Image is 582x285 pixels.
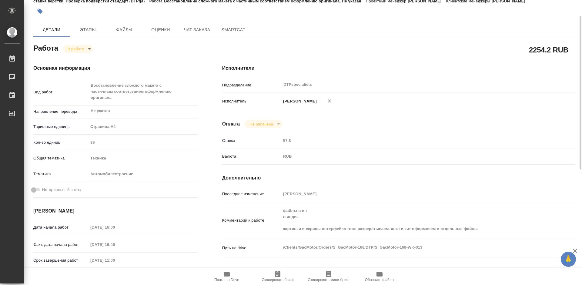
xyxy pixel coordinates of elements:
[248,122,275,127] button: Не оплачена
[73,26,102,34] span: Этапы
[262,278,293,282] span: Скопировать бриф
[281,98,317,104] p: [PERSON_NAME]
[529,45,568,55] h2: 2254.2 RUB
[281,151,546,162] div: RUB
[201,268,252,285] button: Папка на Drive
[222,174,575,182] h4: Дополнительно
[308,278,349,282] span: Скопировать мини-бриф
[66,46,86,52] button: В работе
[33,257,88,263] p: Срок завершения работ
[88,153,198,163] div: Техника
[281,206,546,234] textarea: файлы в ин в индиз картинки и скрины интерфейса тоже разверстываем. англ и кит оформляем в отдель...
[63,45,93,53] div: В работе
[33,65,198,72] h4: Основная информация
[281,242,546,253] textarea: /Clients/GacMotor/Orders/S_GacMotor-168/DTP/S_GacMotor-168-WK-013
[88,122,198,132] div: Страница А4
[222,191,281,197] p: Последнее изменение
[110,26,139,34] span: Файлы
[182,26,212,34] span: Чат заказа
[222,65,575,72] h4: Исполнители
[281,189,546,198] input: Пустое поле
[222,217,281,223] p: Комментарий к работе
[33,207,198,215] h4: [PERSON_NAME]
[365,278,394,282] span: Обновить файлы
[563,253,574,266] span: 🙏
[222,82,281,88] p: Подразделение
[42,187,81,193] span: Нотариальный заказ
[252,268,303,285] button: Скопировать бриф
[222,138,281,144] p: Ставка
[33,124,88,130] p: Тарифные единицы
[33,42,58,53] h2: Работа
[214,278,239,282] span: Папка на Drive
[88,169,198,179] div: Автомобилестроение
[219,26,248,34] span: SmartCat
[88,223,141,232] input: Пустое поле
[33,155,88,161] p: Общая тематика
[354,268,405,285] button: Обновить файлы
[33,224,88,230] p: Дата начала работ
[222,153,281,159] p: Валюта
[281,136,546,145] input: Пустое поле
[33,171,88,177] p: Тематика
[88,240,141,249] input: Пустое поле
[222,120,240,128] h4: Оплата
[303,268,354,285] button: Скопировать мини-бриф
[88,256,141,265] input: Пустое поле
[323,94,336,108] button: Удалить исполнителя
[33,109,88,115] p: Направление перевода
[33,89,88,95] p: Вид работ
[561,252,576,267] button: 🙏
[88,138,198,147] input: Пустое поле
[33,5,47,18] button: Добавить тэг
[245,120,282,128] div: В работе
[222,245,281,251] p: Путь на drive
[33,139,88,146] p: Кол-во единиц
[37,26,66,34] span: Детали
[33,242,88,248] p: Факт. дата начала работ
[146,26,175,34] span: Оценки
[222,98,281,104] p: Исполнитель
